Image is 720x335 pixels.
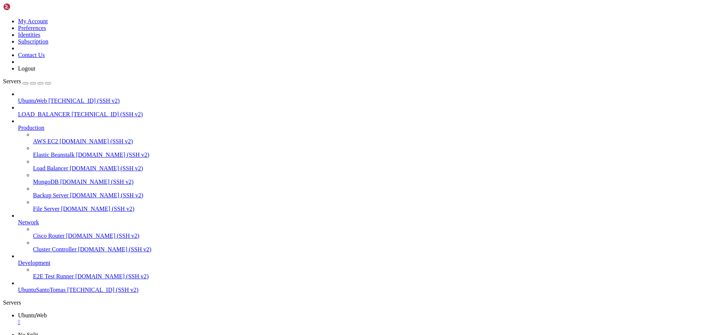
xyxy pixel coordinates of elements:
span: E2E Test Runner [33,273,74,279]
x-row: Connection timed out [3,3,622,9]
li: AWS EC2 [DOMAIN_NAME] (SSH v2) [33,131,717,145]
span: UbuntuWeb [18,98,47,104]
span: [DOMAIN_NAME] (SSH v2) [61,206,135,212]
span: Cisco Router [33,233,64,239]
li: Load Balancer [DOMAIN_NAME] (SSH v2) [33,158,717,172]
span: UbuntuWeb [18,312,47,318]
span: [DOMAIN_NAME] (SSH v2) [60,179,133,185]
span: Development [18,260,50,266]
a: Production [18,125,717,131]
span: Production [18,125,44,131]
span: Backup Server [33,192,69,198]
li: MongoDB [DOMAIN_NAME] (SSH v2) [33,172,717,185]
span: Load Balancer [33,165,68,171]
a: LOAD_BALANCER [TECHNICAL_ID] (SSH v2) [18,111,717,118]
li: Production [18,118,717,212]
span: File Server [33,206,60,212]
span: [DOMAIN_NAME] (SSH v2) [66,233,139,239]
a: Load Balancer [DOMAIN_NAME] (SSH v2) [33,165,717,172]
li: UbuntuWeb [TECHNICAL_ID] (SSH v2) [18,91,717,104]
li: Cisco Router [DOMAIN_NAME] (SSH v2) [33,226,717,239]
div: Servers [3,299,717,306]
span: Servers [3,78,21,84]
span: [DOMAIN_NAME] (SSH v2) [70,165,143,171]
a: E2E Test Runner [DOMAIN_NAME] (SSH v2) [33,273,717,280]
img: Shellngn [3,3,46,11]
div: (0, 1) [3,9,6,16]
a: Network [18,219,717,226]
a: Subscription [18,38,48,45]
span: [DOMAIN_NAME] (SSH v2) [76,152,150,158]
span: AWS EC2 [33,138,58,144]
li: Network [18,212,717,253]
li: Elastic Beanstalk [DOMAIN_NAME] (SSH v2) [33,145,717,158]
span: Cluster Controller [33,246,76,252]
a: Backup Server [DOMAIN_NAME] (SSH v2) [33,192,717,199]
a: UbuntuWeb [TECHNICAL_ID] (SSH v2) [18,98,717,104]
span: [TECHNICAL_ID] (SSH v2) [48,98,120,104]
a: My Account [18,18,48,24]
li: LOAD_BALANCER [TECHNICAL_ID] (SSH v2) [18,104,717,118]
span: [TECHNICAL_ID] (SSH v2) [67,287,138,293]
span: [TECHNICAL_ID] (SSH v2) [72,111,143,117]
a: Elastic Beanstalk [DOMAIN_NAME] (SSH v2) [33,152,717,158]
a: UbuntuWeb [18,312,717,326]
li: UbuntuSantoTomas [TECHNICAL_ID] (SSH v2) [18,280,717,293]
a: Cisco Router [DOMAIN_NAME] (SSH v2) [33,233,717,239]
span: Elastic Beanstalk [33,152,75,158]
span: [DOMAIN_NAME] (SSH v2) [60,138,133,144]
a:  [18,319,717,326]
a: Contact Us [18,52,45,58]
a: File Server [DOMAIN_NAME] (SSH v2) [33,206,717,212]
span: [DOMAIN_NAME] (SSH v2) [75,273,149,279]
li: Development [18,253,717,280]
span: [DOMAIN_NAME] (SSH v2) [70,192,144,198]
li: Cluster Controller [DOMAIN_NAME] (SSH v2) [33,239,717,253]
li: E2E Test Runner [DOMAIN_NAME] (SSH v2) [33,266,717,280]
span: LOAD_BALANCER [18,111,70,117]
li: Backup Server [DOMAIN_NAME] (SSH v2) [33,185,717,199]
a: Development [18,260,717,266]
a: MongoDB [DOMAIN_NAME] (SSH v2) [33,179,717,185]
a: AWS EC2 [DOMAIN_NAME] (SSH v2) [33,138,717,145]
a: Identities [18,32,40,38]
a: Servers [3,78,51,84]
span: UbuntuSantoTomas [18,287,66,293]
a: Preferences [18,25,46,31]
a: UbuntuSantoTomas [TECHNICAL_ID] (SSH v2) [18,287,717,293]
a: Cluster Controller [DOMAIN_NAME] (SSH v2) [33,246,717,253]
span: MongoDB [33,179,58,185]
span: Network [18,219,39,225]
span: [DOMAIN_NAME] (SSH v2) [78,246,151,252]
li: File Server [DOMAIN_NAME] (SSH v2) [33,199,717,212]
a: Logout [18,65,35,72]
